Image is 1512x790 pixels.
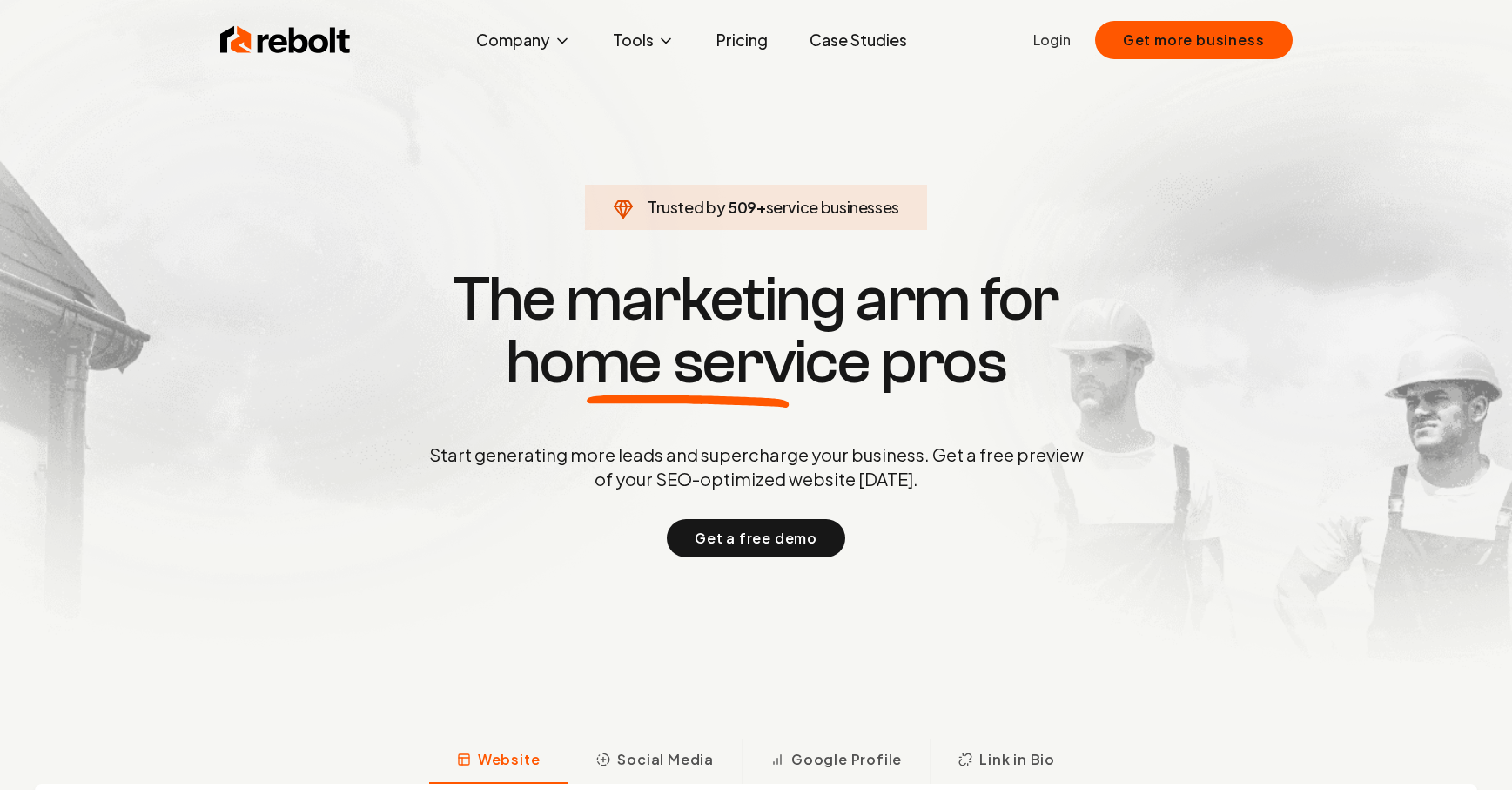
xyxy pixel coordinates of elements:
[1095,21,1293,59] button: Get more business
[728,195,756,219] span: 509
[478,749,541,770] span: Website
[702,23,782,57] a: Pricing
[796,23,921,57] a: Case Studies
[791,749,902,770] span: Google Profile
[648,197,725,217] span: Trusted by
[766,197,900,217] span: service businesses
[756,197,766,217] span: +
[339,268,1174,394] h1: The marketing arm for pros
[599,23,689,57] button: Tools
[568,739,742,784] button: Social Media
[667,519,845,557] button: Get a free demo
[426,442,1087,491] p: Start generating more leads and supercharge your business. Get a free preview of your SEO-optimiz...
[979,749,1055,770] span: Link in Bio
[742,739,930,784] button: Google Profile
[506,331,870,394] span: home service
[930,739,1083,784] button: Link in Bio
[462,23,585,57] button: Company
[220,23,351,57] img: Rebolt Logo
[1033,30,1071,51] a: Login
[617,749,714,770] span: Social Media
[429,739,568,784] button: Website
